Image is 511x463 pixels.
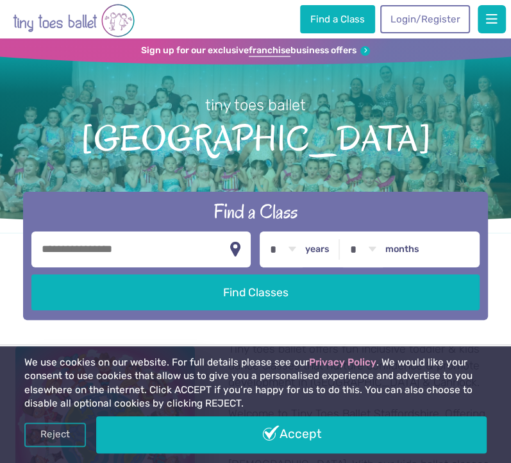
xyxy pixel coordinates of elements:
a: Accept [96,416,487,453]
p: Tiny toes ballet offers fun inclusive toddler & kids dance classes that nurture confidence & prom... [228,341,496,391]
img: tiny toes ballet [13,3,135,38]
a: Reject [24,423,86,447]
a: Sign up for our exclusivefranchisebusiness offers [141,45,371,57]
label: years [305,244,330,255]
a: Find a Class [300,5,374,33]
small: tiny toes ballet [205,96,306,114]
label: months [385,244,419,255]
p: We use cookies on our website. For full details please see our . We would like your consent to us... [24,356,487,411]
a: Login/Register [380,5,470,33]
button: Find Classes [31,274,480,310]
a: Privacy Policy [309,357,376,368]
h2: Find a Class [31,199,480,224]
strong: franchise [249,45,290,57]
span: [GEOGRAPHIC_DATA] [19,116,492,158]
